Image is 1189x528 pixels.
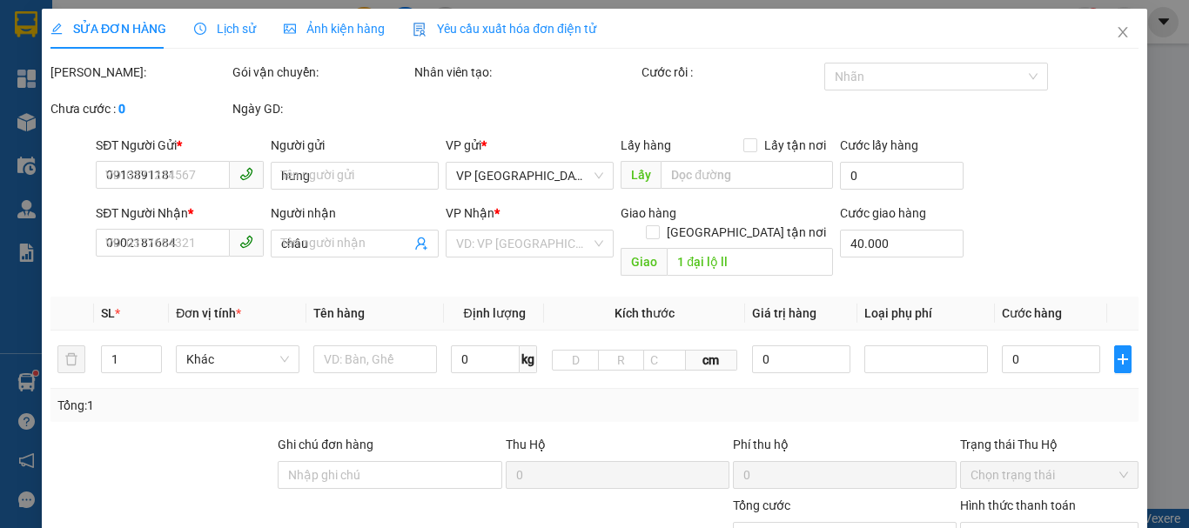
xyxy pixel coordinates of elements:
[278,461,501,489] input: Ghi chú đơn hàng
[96,204,264,223] div: SĐT Người Nhận
[446,136,614,155] div: VP gửi
[413,22,596,36] span: Yêu cầu xuất hóa đơn điện tử
[55,55,196,73] strong: PHIẾU GỬI HÀNG
[57,396,460,415] div: Tổng: 1
[50,63,229,82] div: [PERSON_NAME]:
[756,136,832,155] span: Lấy tận nơi
[463,306,525,320] span: Định lượng
[839,162,964,190] input: Cước lấy hàng
[186,346,289,372] span: Khác
[621,206,676,220] span: Giao hàng
[1098,9,1147,57] button: Close
[50,22,166,36] span: SỬA ĐƠN HÀNG
[232,99,411,118] div: Ngày GD:
[96,136,264,155] div: SĐT Người Gửi
[313,306,365,320] span: Tên hàng
[661,161,832,189] input: Dọc đường
[414,63,638,82] div: Nhân viên tạo:
[271,204,439,223] div: Người nhận
[839,138,917,152] label: Cước lấy hàng
[733,435,957,461] div: Phí thu hộ
[1002,306,1062,320] span: Cước hàng
[446,206,494,220] span: VP Nhận
[621,248,667,276] span: Giao
[1115,352,1131,366] span: plus
[232,63,411,82] div: Gói vận chuyển:
[50,23,63,35] span: edit
[1116,25,1130,39] span: close
[960,435,1139,454] div: Trạng thái Thu Hộ
[505,438,545,451] span: Thu Hộ
[63,14,189,51] strong: CÔNG TY TNHH VĨNH QUANG
[271,136,439,155] div: Người gửi
[278,438,373,451] label: Ghi chú đơn hàng
[615,306,675,320] span: Kích thước
[101,306,115,320] span: SL
[69,77,182,90] strong: Hotline : 0889 23 23 23
[239,235,253,249] span: phone
[621,138,671,152] span: Lấy hàng
[203,48,332,70] span: PS1208250235
[50,99,229,118] div: Chưa cước :
[313,345,437,373] input: VD: Bàn, Ghế
[839,230,964,257] input: Cước giao hàng
[239,167,253,181] span: phone
[642,63,820,82] div: Cước rồi :
[659,223,832,242] span: [GEOGRAPHIC_DATA] tận nơi
[643,350,685,371] input: C
[733,498,790,512] span: Tổng cước
[1114,345,1132,373] button: plus
[456,163,603,189] span: VP PHÚ SƠN
[751,306,816,320] span: Giá trị hàng
[10,26,48,99] img: logo
[667,248,832,276] input: Dọc đường
[118,102,125,116] b: 0
[960,498,1076,512] label: Hình thức thanh toán
[284,23,296,35] span: picture
[284,22,385,36] span: Ảnh kiện hàng
[72,93,178,126] strong: : [DOMAIN_NAME]
[194,23,206,35] span: clock-circle
[194,22,256,36] span: Lịch sử
[57,345,85,373] button: delete
[413,23,427,37] img: icon
[598,350,645,371] input: R
[621,161,661,189] span: Lấy
[414,237,428,251] span: user-add
[520,345,537,373] span: kg
[971,462,1128,488] span: Chọn trạng thái
[839,206,925,220] label: Cước giao hàng
[104,96,144,109] span: Website
[857,297,995,331] th: Loại phụ phí
[685,350,736,371] span: cm
[176,306,241,320] span: Đơn vị tính
[552,350,599,371] input: D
